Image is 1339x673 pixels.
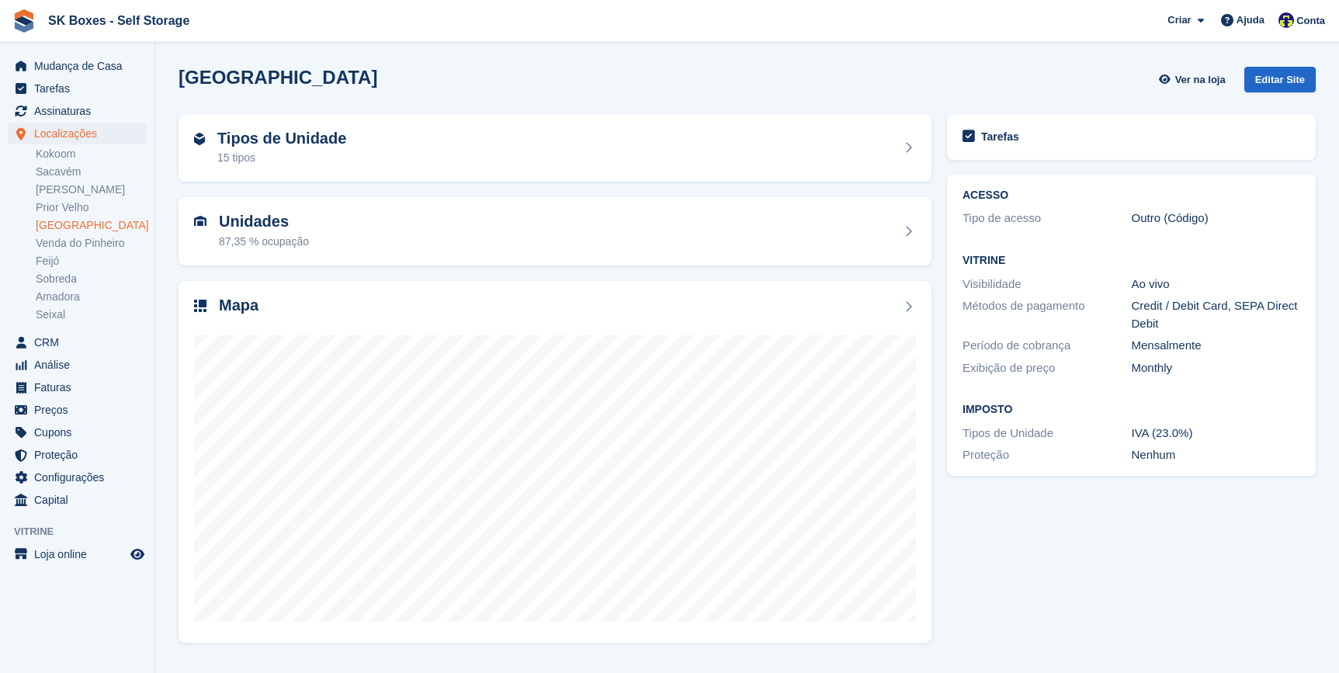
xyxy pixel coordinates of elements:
[981,130,1019,144] h2: Tarefas
[36,272,147,286] a: Sobreda
[128,545,147,564] a: Loja de pré-visualização
[179,114,931,182] a: Tipos de Unidade 15 tipos
[1132,359,1301,377] div: Monthly
[34,78,127,99] span: Tarefas
[34,123,127,144] span: Localizações
[34,55,127,77] span: Mudança de Casa
[8,543,147,565] a: menu
[34,376,127,398] span: Faturas
[36,236,147,251] a: Venda do Pinheiro
[1132,446,1301,464] div: Nenhum
[8,354,147,376] a: menu
[219,234,309,250] div: 87,35 % ocupação
[963,337,1132,355] div: Período de cobrança
[8,421,147,443] a: menu
[194,133,205,145] img: unit-type-icn-2b2737a686de81e16bb02015468b77c625bbabd49415b5ef34ead5e3b44a266d.svg
[1132,210,1301,227] div: Outro (Código)
[1237,12,1264,28] span: Ajuda
[1167,12,1191,28] span: Criar
[8,55,147,77] a: menu
[217,130,346,147] h2: Tipos de Unidade
[34,543,127,565] span: Loja online
[34,489,127,511] span: Capital
[8,331,147,353] a: menu
[36,165,147,179] a: Sacavém
[963,255,1300,267] h2: Vitrine
[963,404,1300,416] h2: Imposto
[36,147,147,161] a: Kokoom
[1132,425,1301,442] div: IVA (23.0%)
[34,354,127,376] span: Análise
[179,197,931,265] a: Unidades 87,35 % ocupação
[8,123,147,144] a: menu
[8,376,147,398] a: menu
[194,216,206,227] img: unit-icn-7be61d7bf1b0ce9d3e12c5938cc71ed9869f7b940bace4675aadf7bd6d80202e.svg
[12,9,36,33] img: stora-icon-8386f47178a22dfd0bd8f6a31ec36ba5ce8667c1dd55bd0f319d3a0aa187defe.svg
[219,297,258,314] h2: Mapa
[1278,12,1294,28] img: Rita Ferreira
[8,399,147,421] a: menu
[36,182,147,197] a: [PERSON_NAME]
[963,359,1132,377] div: Exibição de preço
[8,467,147,488] a: menu
[1296,13,1325,29] span: Conta
[963,210,1132,227] div: Tipo de acesso
[8,444,147,466] a: menu
[217,150,346,166] div: 15 tipos
[179,281,931,644] a: Mapa
[1175,72,1226,88] span: Ver na loja
[1132,337,1301,355] div: Mensalmente
[963,276,1132,293] div: Visibilidade
[36,200,147,215] a: Prior Velho
[963,297,1132,332] div: Métodos de pagamento
[34,100,127,122] span: Assinaturas
[14,524,154,539] span: Vitrine
[36,254,147,269] a: Feijó
[963,446,1132,464] div: Proteção
[1157,67,1231,92] a: Ver na loja
[8,100,147,122] a: menu
[1132,276,1301,293] div: Ao vivo
[34,467,127,488] span: Configurações
[34,421,127,443] span: Cupons
[8,78,147,99] a: menu
[36,218,147,233] a: [GEOGRAPHIC_DATA]
[36,290,147,304] a: Amadora
[34,331,127,353] span: CRM
[36,307,147,322] a: Seixal
[42,8,196,33] a: SK Boxes - Self Storage
[194,300,206,312] img: map-icn-33ee37083ee616e46c38cad1a60f524a97daa1e2b2c8c0bc3eb3415660979fc1.svg
[963,425,1132,442] div: Tipos de Unidade
[219,213,309,231] h2: Unidades
[34,399,127,421] span: Preços
[1132,297,1301,332] div: Credit / Debit Card, SEPA Direct Debit
[34,444,127,466] span: Proteção
[1244,67,1316,99] a: Editar Site
[1244,67,1316,92] div: Editar Site
[963,189,1300,202] h2: ACESSO
[8,489,147,511] a: menu
[179,67,377,88] h2: [GEOGRAPHIC_DATA]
